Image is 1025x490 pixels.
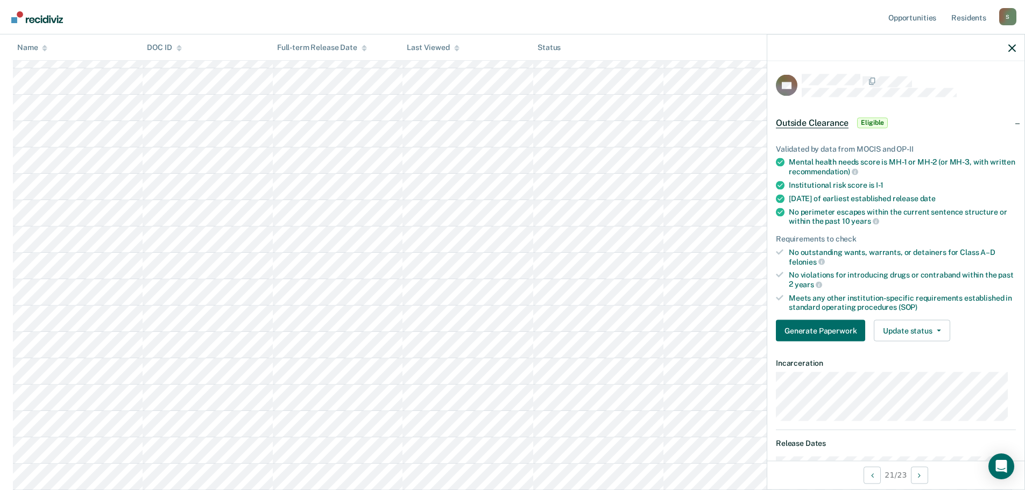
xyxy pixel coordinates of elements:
[911,466,928,484] button: Next Opportunity
[999,8,1016,25] button: Profile dropdown button
[776,144,1016,153] div: Validated by data from MOCIS and OP-II
[538,43,561,52] div: Status
[277,43,367,52] div: Full-term Release Date
[874,320,950,342] button: Update status
[767,105,1024,140] div: Outside ClearanceEligible
[147,43,181,52] div: DOC ID
[789,271,1016,289] div: No violations for introducing drugs or contraband within the past 2
[795,280,822,288] span: years
[767,460,1024,489] div: 21 / 23
[789,158,1016,176] div: Mental health needs score is MH-1 or MH-2 (or MH-3, with written
[999,8,1016,25] div: S
[857,117,888,128] span: Eligible
[776,117,849,128] span: Outside Clearance
[789,247,1016,266] div: No outstanding wants, warrants, or detainers for Class A–D
[851,217,879,225] span: years
[789,194,1016,203] div: [DATE] of earliest established release
[776,359,1016,368] dt: Incarceration
[789,257,825,266] span: felonies
[988,453,1014,479] div: Open Intercom Messenger
[789,167,858,175] span: recommendation)
[876,180,883,189] span: I-1
[789,180,1016,189] div: Institutional risk score is
[789,207,1016,225] div: No perimeter escapes within the current sentence structure or within the past 10
[776,235,1016,244] div: Requirements to check
[899,302,917,311] span: (SOP)
[11,11,63,23] img: Recidiviz
[789,293,1016,311] div: Meets any other institution-specific requirements established in standard operating procedures
[17,43,47,52] div: Name
[776,320,865,342] button: Generate Paperwork
[920,194,936,202] span: date
[407,43,459,52] div: Last Viewed
[776,439,1016,448] dt: Release Dates
[864,466,881,484] button: Previous Opportunity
